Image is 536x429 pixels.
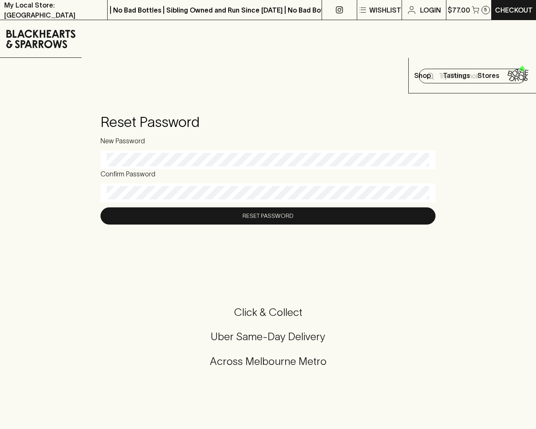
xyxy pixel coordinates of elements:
h5: Across Melbourne Metro [10,354,526,368]
h5: Click & Collect [10,305,526,319]
label: New Password [100,136,145,146]
p: Login [420,5,441,15]
button: Shop [409,58,441,93]
div: Call to action block [10,272,526,412]
h5: Uber Same-Day Delivery [10,330,526,344]
p: 5 [484,8,487,12]
p: Wishlist [369,5,401,15]
p: $77.00 [448,5,470,15]
h4: Reset Password [100,114,435,131]
input: Try "Pinot noir" [439,70,519,83]
label: Confirm Password [100,169,155,179]
p: Shop [414,70,431,80]
button: Reset Password [100,207,435,225]
a: Tastings [441,58,472,93]
p: Checkout [495,5,533,15]
a: Stores [472,58,504,93]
